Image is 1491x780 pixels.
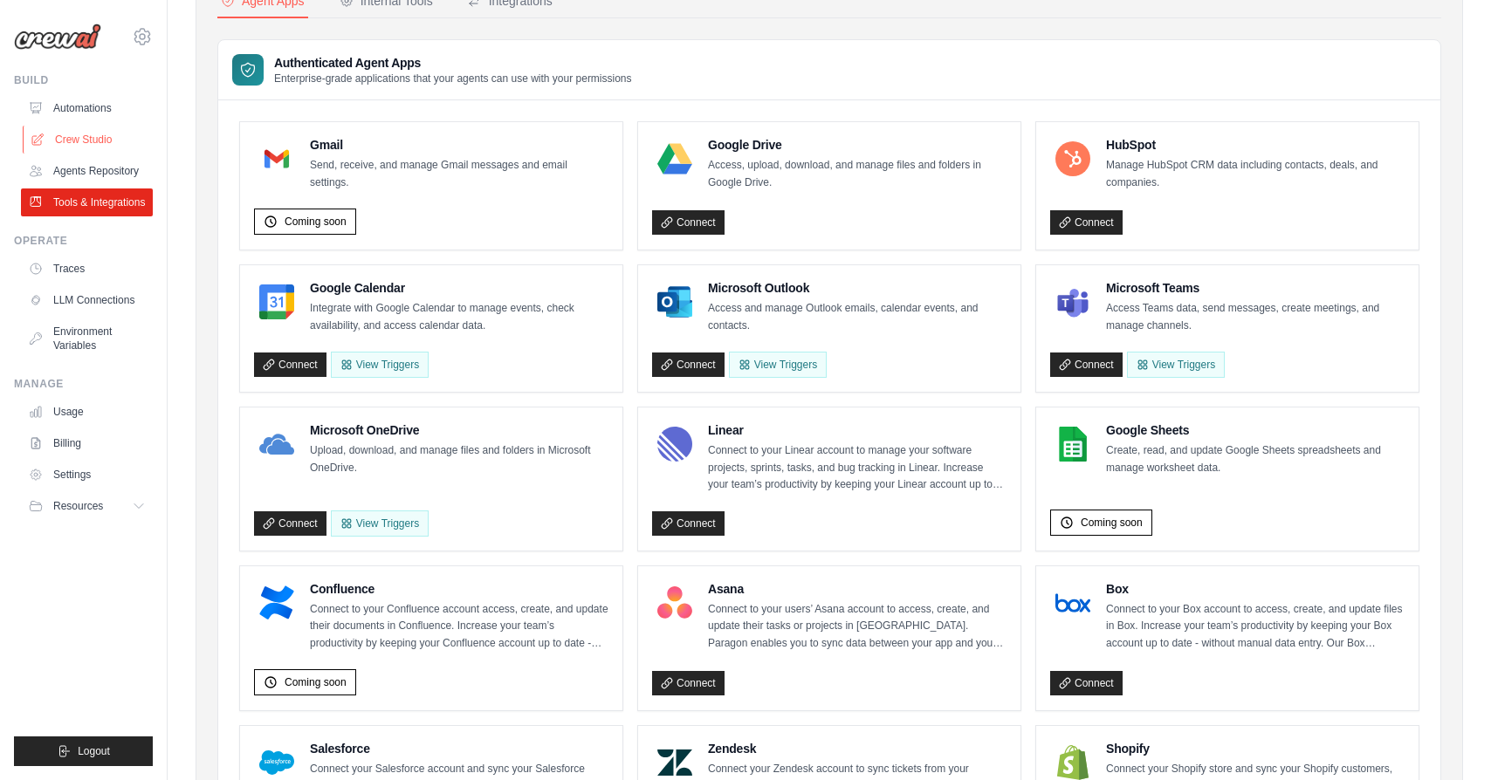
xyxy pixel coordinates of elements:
img: Google Drive Logo [657,141,692,176]
span: Coming soon [1081,516,1143,530]
h4: HubSpot [1106,136,1405,154]
button: Resources [21,492,153,520]
a: Connect [254,511,326,536]
img: Gmail Logo [259,141,294,176]
img: Microsoft Outlook Logo [657,284,692,319]
a: Connect [1050,352,1123,377]
a: Usage [21,398,153,426]
h4: Microsoft OneDrive [310,421,608,439]
a: Agents Repository [21,157,153,185]
img: HubSpot Logo [1055,141,1090,176]
a: Settings [21,461,153,489]
: View Triggers [331,510,429,537]
h4: Salesforce [310,740,608,757]
img: Microsoft OneDrive Logo [259,427,294,462]
img: Microsoft Teams Logo [1055,284,1090,319]
button: Logout [14,736,153,766]
p: Access Teams data, send messages, create meetings, and manage channels. [1106,300,1405,334]
h4: Google Calendar [310,279,608,297]
p: Enterprise-grade applications that your agents can use with your permissions [274,72,632,86]
img: Confluence Logo [259,585,294,620]
div: Build [14,73,153,87]
p: Create, read, and update Google Sheets spreadsheets and manage worksheet data. [1106,442,1405,476]
p: Connect to your Linear account to manage your software projects, sprints, tasks, and bug tracking... [708,442,1007,494]
h4: Microsoft Teams [1106,279,1405,297]
a: Environment Variables [21,318,153,359]
div: Operate [14,234,153,248]
h4: Asana [708,580,1007,598]
a: Billing [21,429,153,457]
a: Crew Studio [23,126,155,154]
img: Google Sheets Logo [1055,427,1090,462]
span: Logout [78,744,110,758]
a: Automations [21,94,153,122]
: View Triggers [729,352,827,378]
p: Connect to your Box account to access, create, and update files in Box. Increase your team’s prod... [1106,601,1405,653]
h3: Authenticated Agent Apps [274,54,632,72]
a: Connect [652,511,725,536]
a: Connect [254,352,326,377]
img: Linear Logo [657,427,692,462]
a: Tools & Integrations [21,188,153,216]
a: Connect [1050,210,1123,235]
p: Connect to your users’ Asana account to access, create, and update their tasks or projects in [GE... [708,601,1007,653]
img: Salesforce Logo [259,745,294,780]
img: Asana Logo [657,585,692,620]
button: View Triggers [331,352,429,378]
a: Connect [652,671,725,695]
h4: Zendesk [708,740,1007,757]
h4: Shopify [1106,740,1405,757]
span: Coming soon [285,215,347,229]
img: Zendesk Logo [657,745,692,780]
p: Send, receive, and manage Gmail messages and email settings. [310,157,608,191]
p: Integrate with Google Calendar to manage events, check availability, and access calendar data. [310,300,608,334]
p: Connect to your Confluence account access, create, and update their documents in Confluence. Incr... [310,601,608,653]
h4: Gmail [310,136,608,154]
span: Coming soon [285,675,347,689]
h4: Confluence [310,580,608,598]
h4: Microsoft Outlook [708,279,1007,297]
h4: Linear [708,421,1007,439]
img: Google Calendar Logo [259,284,294,319]
: View Triggers [1127,352,1225,378]
a: Connect [652,352,725,377]
img: Logo [14,24,101,50]
img: Box Logo [1055,585,1090,620]
a: LLM Connections [21,286,153,314]
a: Traces [21,255,153,283]
p: Access, upload, download, and manage files and folders in Google Drive. [708,157,1007,191]
p: Manage HubSpot CRM data including contacts, deals, and companies. [1106,157,1405,191]
div: Manage [14,377,153,391]
p: Upload, download, and manage files and folders in Microsoft OneDrive. [310,442,608,476]
h4: Google Sheets [1106,421,1405,439]
h4: Box [1106,580,1405,598]
a: Connect [1050,671,1123,695]
h4: Google Drive [708,136,1007,154]
span: Resources [53,499,103,513]
a: Connect [652,210,725,235]
p: Access and manage Outlook emails, calendar events, and contacts. [708,300,1007,334]
img: Shopify Logo [1055,745,1090,780]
